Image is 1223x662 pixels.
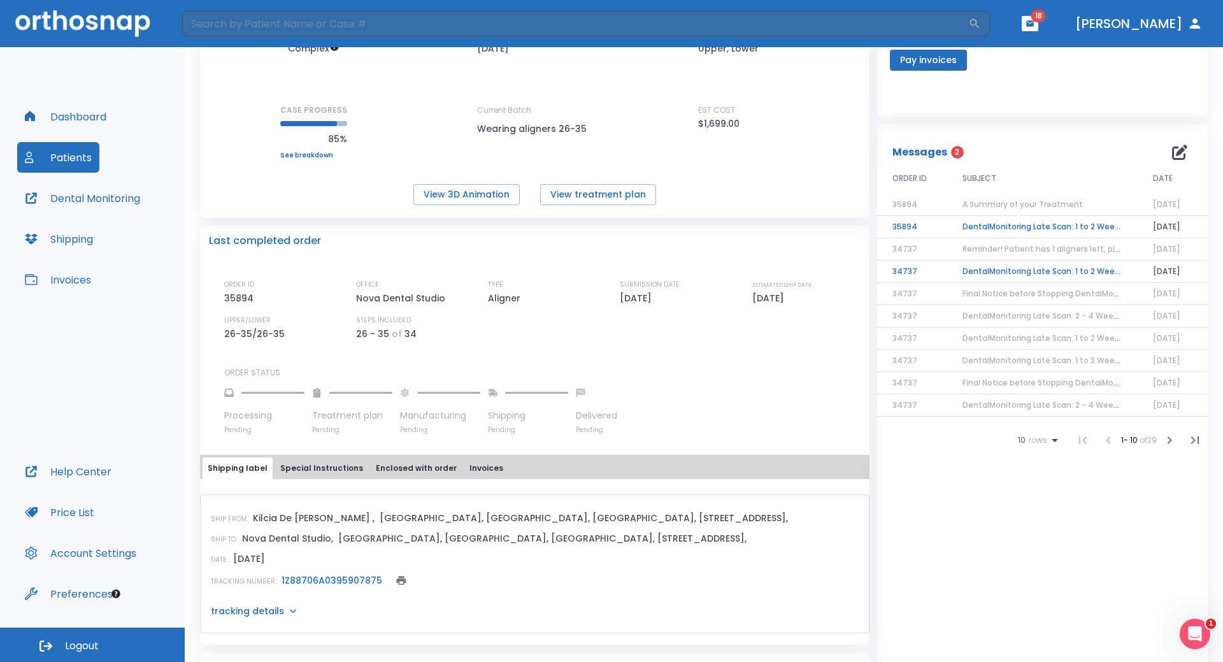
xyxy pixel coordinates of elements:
p: EST COST [698,104,735,116]
p: Pending [488,425,568,435]
p: Shipping [488,409,568,422]
button: print [392,572,410,589]
p: CASE PROGRESS [280,104,347,116]
span: 34737 [892,355,917,366]
button: Help Center [17,456,119,487]
button: Dashboard [17,101,114,132]
span: Final Notice before Stopping DentalMonitoring [962,288,1144,299]
p: UPPER/LOWER [224,315,271,326]
td: DentalMonitoring Late Scan: 1 to 2 Weeks Notification [947,216,1138,238]
p: 35894 [224,291,258,306]
span: [DATE] [1153,288,1180,299]
button: Shipping label [203,457,273,479]
button: Invoices [464,457,508,479]
p: Pending [400,425,480,435]
span: [DATE] [1153,377,1180,388]
button: Patients [17,142,99,173]
span: DentalMonitoring Late Scan: 2 - 4 Weeks Notification [962,310,1170,321]
p: 26 - 35 [356,326,389,342]
p: Upper, Lower [698,41,759,56]
button: Account Settings [17,538,144,568]
button: Shipping [17,224,101,254]
span: [DATE] [1153,199,1180,210]
span: SUBJECT [962,173,996,184]
button: View 3D Animation [413,184,520,205]
p: TYPE [488,279,503,291]
p: Last completed order [209,233,321,248]
span: 1 - 10 [1121,435,1140,445]
p: of [392,326,402,342]
button: Invoices [17,264,99,295]
p: SHIP TO: [211,534,237,545]
p: [DATE] [620,291,656,306]
span: 10 [1018,436,1026,445]
span: 2 [951,146,964,159]
p: TRACKING NUMBER: [211,576,276,587]
p: tracking details [211,605,284,617]
p: STEPS INCLUDED [356,315,411,326]
span: of 29 [1140,435,1157,445]
p: 26-35/26-35 [224,326,289,342]
span: [DATE] [1153,355,1180,366]
a: 1Z88706A0395907875 [282,574,382,587]
input: Search by Patient Name or Case # [182,11,968,36]
div: Tooltip anchor [110,588,122,600]
span: ORDER ID [892,173,927,184]
p: 85% [280,131,347,147]
span: 34737 [892,243,917,254]
span: Up to 50 Steps (100 aligners) [288,42,340,55]
p: Nova Dental Studio, [242,531,333,546]
span: 34737 [892,377,917,388]
td: [DATE] [1138,216,1208,238]
span: [DATE] [1153,399,1180,410]
span: DentalMonitoring Late Scan: 1 to 2 Weeks Notification [962,355,1171,366]
p: Nova Dental Studio [356,291,450,306]
button: Price List [17,497,102,528]
span: rows [1026,436,1047,445]
p: Kilcia De [PERSON_NAME] , [253,510,375,526]
p: Current Batch [477,104,592,116]
td: 35894 [877,216,947,238]
td: [DATE] [1138,261,1208,283]
iframe: Intercom live chat [1180,619,1210,649]
button: Preferences [17,579,120,609]
td: DentalMonitoring Late Scan: 1 to 2 Weeks Notification [947,261,1138,283]
p: ORDER STATUS [224,367,861,378]
p: Pending [312,425,392,435]
p: Manufacturing [400,409,480,422]
p: SUBMISSION DATE [620,279,680,291]
p: 34 [404,326,417,342]
p: Messages [892,145,947,160]
span: [DATE] [1153,333,1180,343]
span: [DATE] [1153,243,1180,254]
button: View treatment plan [540,184,656,205]
p: [DATE] [233,551,265,566]
span: 34737 [892,333,917,343]
p: Processing [224,409,304,422]
p: Delivered [576,409,617,422]
p: $1,699.00 [698,116,740,131]
button: [PERSON_NAME] [1070,12,1208,35]
p: Aligner [488,291,525,306]
span: 34737 [892,399,917,410]
button: Pay invoices [890,50,967,71]
a: See breakdown [280,152,347,159]
span: A Summary of your Treatment [962,199,1083,210]
p: DATE: [211,554,228,566]
p: [GEOGRAPHIC_DATA], [GEOGRAPHIC_DATA], [GEOGRAPHIC_DATA], [STREET_ADDRESS], [338,531,747,546]
img: Orthosnap [15,10,150,36]
button: Enclosed with order [371,457,462,479]
p: OFFICE [356,279,379,291]
span: 1 [1206,619,1216,629]
span: Reminder! Patient has 1 aligners left, please order next set! [962,243,1194,254]
p: [DATE] [752,291,789,306]
p: [DATE] [477,41,509,56]
p: Wearing aligners 26-35 [477,121,592,136]
button: Dental Monitoring [17,183,148,213]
